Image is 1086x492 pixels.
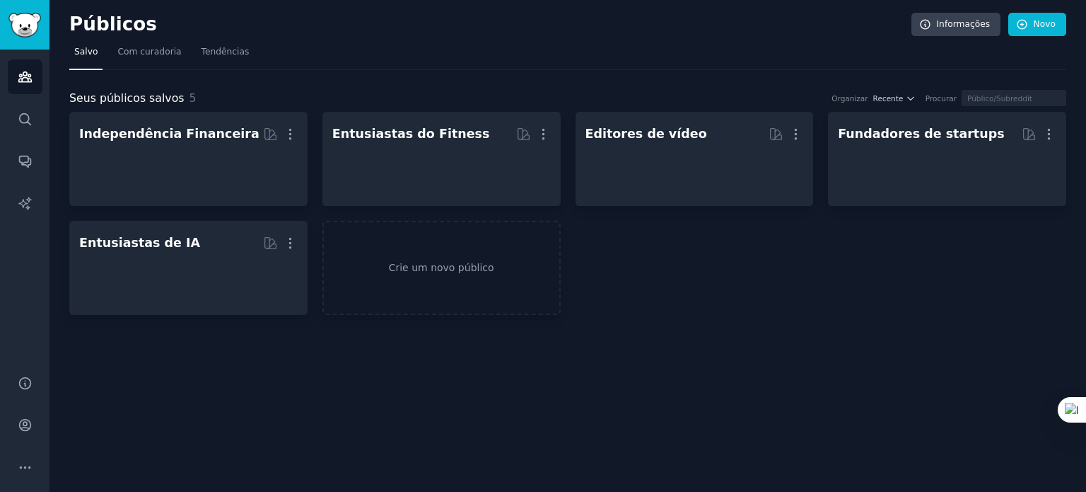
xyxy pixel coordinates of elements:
[962,90,1066,106] input: Público/Subreddit
[911,13,1001,37] a: Informações
[576,112,814,206] a: Editores de vídeo
[74,47,98,57] font: Salvo
[8,13,41,38] img: Logotipo do GummySearch
[926,94,957,103] font: Procurar
[873,94,904,103] font: Recente
[873,93,916,103] button: Recente
[389,262,494,273] font: Crie um novo público
[322,112,561,206] a: Entusiastas do Fitness
[332,127,490,141] font: Entusiastas do Fitness
[79,127,259,141] font: Independência Financeira
[838,127,1004,141] font: Fundadores de startups
[69,13,157,35] font: Públicos
[1008,13,1066,37] a: Novo
[828,112,1066,206] a: Fundadores de startups
[69,41,103,70] a: Salvo
[69,112,308,206] a: Independência Financeira
[69,221,308,315] a: Entusiastas de IA
[197,41,255,70] a: Tendências
[585,127,707,141] font: Editores de vídeo
[189,91,197,105] font: 5
[202,47,250,57] font: Tendências
[937,19,991,29] font: Informações
[1034,19,1056,29] font: Novo
[79,236,200,250] font: Entusiastas de IA
[831,94,868,103] font: Organizar
[117,47,181,57] font: Com curadoria
[322,221,561,315] a: Crie um novo público
[69,91,185,105] font: Seus públicos salvos
[112,41,186,70] a: Com curadoria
